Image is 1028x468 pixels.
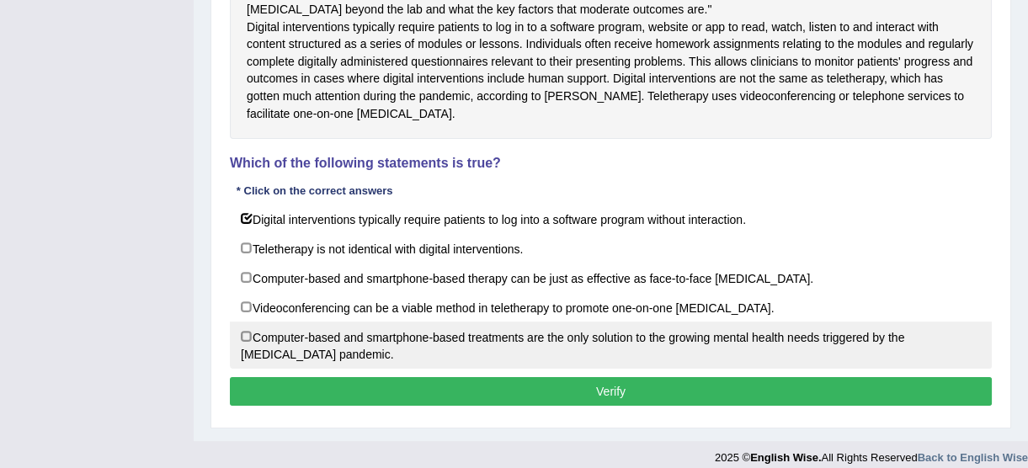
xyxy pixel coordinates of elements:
div: 2025 © All Rights Reserved [715,441,1028,465]
label: Digital interventions typically require patients to log into a software program without interaction. [230,204,992,234]
div: * Click on the correct answers [230,183,399,199]
a: Back to English Wise [918,451,1028,464]
button: Verify [230,377,992,406]
strong: English Wise. [750,451,821,464]
label: Teletherapy is not identical with digital interventions. [230,233,992,263]
label: Computer-based and smartphone-based treatments are the only solution to the growing mental health... [230,322,992,369]
label: Videoconferencing can be a viable method in teletherapy to promote one-on-one [MEDICAL_DATA]. [230,292,992,322]
h4: Which of the following statements is true? [230,156,992,171]
label: Computer-based and smartphone-based therapy can be just as effective as face-to-face [MEDICAL_DATA]. [230,263,992,293]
